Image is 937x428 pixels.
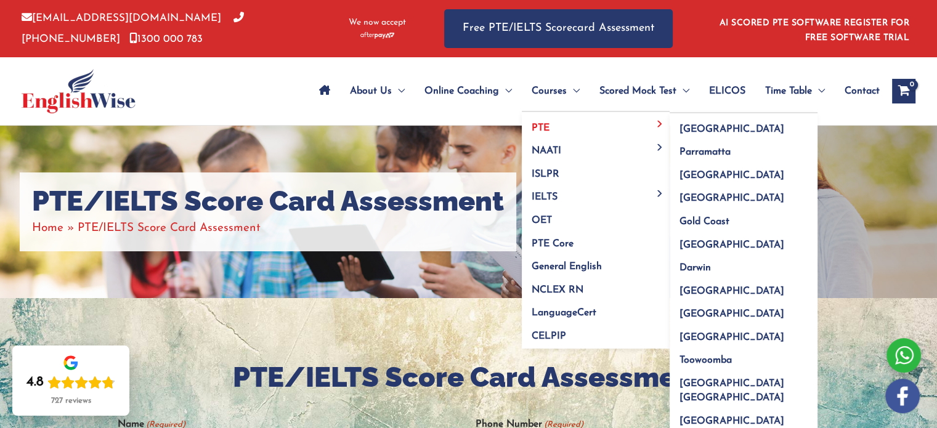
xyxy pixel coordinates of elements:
[653,143,667,150] span: Menu Toggle
[22,13,244,44] a: [PHONE_NUMBER]
[32,222,63,234] a: Home
[22,13,221,23] a: [EMAIL_ADDRESS][DOMAIN_NAME]
[118,360,820,396] h2: PTE/IELTS Score Card Assessment
[499,70,512,113] span: Menu Toggle
[26,374,115,391] div: Rating: 4.8 out of 5
[340,70,415,113] a: About UsMenu Toggle
[22,69,136,113] img: cropped-ew-logo
[392,70,405,113] span: Menu Toggle
[679,171,784,180] span: [GEOGRAPHIC_DATA]
[670,321,817,345] a: [GEOGRAPHIC_DATA]
[679,309,784,319] span: [GEOGRAPHIC_DATA]
[522,135,670,159] a: NAATIMenu Toggle
[679,286,784,296] span: [GEOGRAPHIC_DATA]
[51,396,91,406] div: 727 reviews
[349,17,406,29] span: We now accept
[679,124,784,134] span: [GEOGRAPHIC_DATA]
[679,416,784,426] span: [GEOGRAPHIC_DATA]
[670,345,817,368] a: Toowoomba
[712,9,915,49] aside: Header Widget 1
[424,70,499,113] span: Online Coaching
[679,379,784,403] span: [GEOGRAPHIC_DATA] [GEOGRAPHIC_DATA]
[679,217,729,227] span: Gold Coast
[522,182,670,205] a: IELTSMenu Toggle
[885,379,920,413] img: white-facebook.png
[679,193,784,203] span: [GEOGRAPHIC_DATA]
[532,123,550,133] span: PTE
[522,251,670,275] a: General English
[699,70,755,113] a: ELICOS
[679,263,711,273] span: Darwin
[755,70,835,113] a: Time TableMenu Toggle
[670,299,817,322] a: [GEOGRAPHIC_DATA]
[129,34,203,44] a: 1300 000 783
[670,206,817,230] a: Gold Coast
[679,355,732,365] span: Toowoomba
[835,70,880,113] a: Contact
[676,70,689,113] span: Menu Toggle
[590,70,699,113] a: Scored Mock TestMenu Toggle
[670,137,817,160] a: Parramatta
[845,70,880,113] span: Contact
[522,205,670,228] a: OET
[532,70,567,113] span: Courses
[670,159,817,183] a: [GEOGRAPHIC_DATA]
[679,240,784,250] span: [GEOGRAPHIC_DATA]
[709,70,745,113] span: ELICOS
[670,252,817,276] a: Darwin
[670,368,817,406] a: [GEOGRAPHIC_DATA] [GEOGRAPHIC_DATA]
[812,70,825,113] span: Menu Toggle
[532,146,561,156] span: NAATI
[765,70,812,113] span: Time Table
[670,275,817,299] a: [GEOGRAPHIC_DATA]
[350,70,392,113] span: About Us
[679,147,731,157] span: Parramatta
[78,222,261,234] span: PTE/IELTS Score Card Assessment
[522,320,670,349] a: CELPIP
[532,285,583,295] span: NCLEX RN
[522,274,670,297] a: NCLEX RN
[670,113,817,137] a: [GEOGRAPHIC_DATA]
[522,70,590,113] a: CoursesMenu Toggle
[532,239,574,249] span: PTE Core
[532,192,558,202] span: IELTS
[670,229,817,252] a: [GEOGRAPHIC_DATA]
[32,185,504,218] h1: PTE/IELTS Score Card Assessment
[567,70,580,113] span: Menu Toggle
[599,70,676,113] span: Scored Mock Test
[653,121,667,127] span: Menu Toggle
[522,112,670,135] a: PTEMenu Toggle
[679,333,784,342] span: [GEOGRAPHIC_DATA]
[670,183,817,206] a: [GEOGRAPHIC_DATA]
[720,18,910,42] a: AI SCORED PTE SOFTWARE REGISTER FOR FREE SOFTWARE TRIAL
[532,331,566,341] span: CELPIP
[532,169,559,179] span: ISLPR
[360,32,394,39] img: Afterpay-Logo
[522,297,670,321] a: LanguageCert
[522,228,670,251] a: PTE Core
[415,70,522,113] a: Online CoachingMenu Toggle
[532,308,596,318] span: LanguageCert
[522,158,670,182] a: ISLPR
[26,374,44,391] div: 4.8
[444,9,673,48] a: Free PTE/IELTS Scorecard Assessment
[532,216,552,225] span: OET
[32,218,504,238] nav: Breadcrumbs
[892,79,915,103] a: View Shopping Cart, empty
[653,190,667,196] span: Menu Toggle
[532,262,602,272] span: General English
[309,70,880,113] nav: Site Navigation: Main Menu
